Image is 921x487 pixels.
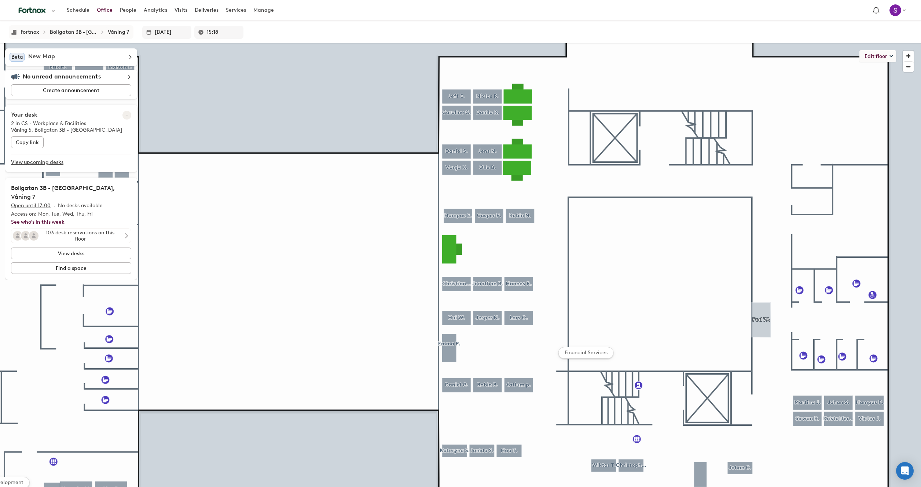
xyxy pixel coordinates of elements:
[23,73,101,80] h5: No unread announcements
[859,50,896,62] button: Edit floor
[11,219,65,225] a: See who's in this week
[39,230,119,242] div: 103 desk reservations on this floor
[11,154,131,171] a: View upcoming desks
[48,27,99,37] button: Bollgatan 3B - [GEOGRAPHIC_DATA]
[11,210,131,218] p: Access on: Mon, Tue, Wed, Thu, Fri
[12,2,59,19] button: Select an organization - Fortnox currently selected
[140,4,171,17] a: Analytics
[11,248,131,259] button: View desks
[11,262,131,274] button: Find a space
[63,4,93,17] a: Schedule
[886,3,909,18] button: Sandra Aldén
[250,4,278,17] a: Manage
[93,4,116,17] a: Office
[11,73,131,81] div: No unread announcements
[191,4,222,17] a: Deliveries
[207,26,240,39] input: Enter a time in HH:mm format or select it for a dropdown list
[21,29,39,35] div: Fortnox
[116,4,140,17] a: People
[10,53,133,62] div: BetaNew Map
[11,228,131,243] button: 103 desk reservations on this floor
[889,4,901,16] img: Sandra Aldén
[11,54,23,60] span: Beta
[871,6,881,15] span: Notification bell navigates to notifications page
[896,462,914,480] div: Open Intercom Messenger
[558,347,614,359] div: Financial Services
[11,84,131,96] button: Create announcement
[11,201,51,210] p: Open until 17:00
[28,53,55,62] h5: New Map
[11,136,44,148] button: Copy link
[106,27,131,37] button: Våning 7
[869,4,883,17] a: Notification bell navigates to notifications page
[18,27,41,37] button: Fortnox
[155,26,188,39] input: Enter date in L format or select it from the dropdown
[50,29,97,35] div: Bollgatan 3B - Växjö
[108,29,129,35] div: Våning 7
[171,4,191,17] a: Visits
[222,4,250,17] a: Services
[11,184,131,201] h2: Bollgatan 3B - [GEOGRAPHIC_DATA], Våning 7
[58,201,103,210] p: No desks available
[11,120,86,127] span: 2 in CS - Workplace & Facilities
[122,111,131,120] button: More reservation options
[11,127,122,133] span: Våning 5, Bollgatan 3B - [GEOGRAPHIC_DATA]
[11,111,37,118] h2: Your desk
